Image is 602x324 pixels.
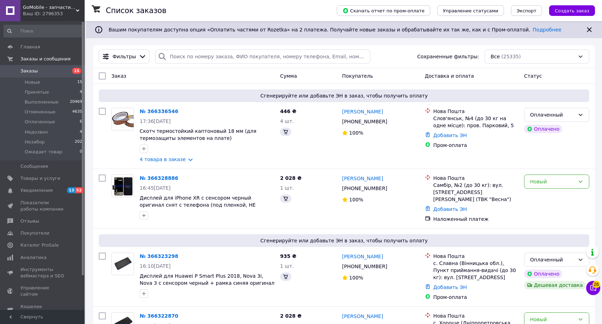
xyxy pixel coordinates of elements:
a: Добавить ЭН [433,284,467,290]
img: Фото товару [112,256,134,272]
span: Заказ [111,73,126,79]
a: Дисплей для iPhone XR с сенсором черный оригинал снят с телефона (под пленкой, НЕ поцарапан) [140,195,256,215]
a: 4 товара в заказе [140,157,186,162]
span: 202 [75,139,82,145]
span: Все [491,53,500,60]
span: 4 [80,129,82,135]
div: Ваш ID: 2796353 [23,11,85,17]
span: Сгенерируйте или добавьте ЭН в заказ, чтобы получить оплату [102,92,586,99]
span: 2 028 ₴ [280,175,302,181]
span: Вашим покупателям доступна опция «Оплатить частями от Rozetka» на 2 платежа. Получайте новые зака... [109,27,561,33]
img: Фото товару [112,109,134,129]
span: 4635 [72,109,82,115]
span: Сохраненные фильтры: [417,53,479,60]
div: Оплачено [524,125,562,133]
span: 4 [80,89,82,95]
span: [PHONE_NUMBER] [342,185,387,191]
span: Сумма [280,73,297,79]
div: Нова Пошта [433,108,518,115]
span: Дисплей для Huawei P Smart Plus 2018, Nova 3i, Nova 3 с сенсором черный + рамка синяя оригинал ([... [140,273,274,293]
input: Поиск [4,25,83,37]
span: Заказы [20,68,38,74]
span: 935 ₴ [280,253,296,259]
span: 2 028 ₴ [280,313,302,319]
span: Недозвон [25,129,48,135]
div: Нова Пошта [433,312,518,319]
button: Чат с покупателем26 [586,281,600,295]
span: 4 шт. [280,118,294,124]
span: GoMobile - запчасти для мобильных телефонов и планшетов. [23,4,76,11]
span: [PHONE_NUMBER] [342,119,387,124]
a: № 366323298 [140,253,178,259]
div: Оплаченный [530,256,575,264]
span: Товары и услуги [20,175,60,182]
span: Оплаченные [25,119,55,125]
span: Показатели работы компании [20,200,65,212]
button: Скачать отчет по пром-оплате [337,5,430,16]
span: Сгенерируйте или добавьте ЭН в заказ, чтобы получить оплату [102,237,586,244]
a: № 366328886 [140,175,178,181]
a: Подробнее [533,27,561,33]
a: Фото товару [111,253,134,275]
button: Создать заказ [549,5,595,16]
span: Фильтры [113,53,136,60]
a: № 366336546 [140,108,178,114]
span: 15 [72,68,81,74]
span: Главная [20,44,40,50]
span: [PHONE_NUMBER] [342,264,387,269]
a: Добавить ЭН [433,132,467,138]
span: Заказы и сообщения [20,56,71,62]
div: Нова Пошта [433,175,518,182]
a: [PERSON_NAME] [342,175,383,182]
a: [PERSON_NAME] [342,313,383,320]
span: 16:10[DATE] [140,263,171,269]
span: (25335) [501,54,521,59]
span: Уведомления [20,187,53,194]
span: 20469 [70,99,82,105]
span: Ожидает товар [25,149,62,155]
span: 15 [77,79,82,86]
div: Пром-оплата [433,294,518,301]
span: Выполненные [25,99,59,105]
span: Сообщения [20,163,48,170]
span: Доставка и оплата [425,73,474,79]
a: Фото товару [111,108,134,130]
span: Новые [25,79,40,86]
span: 1 шт. [280,185,294,191]
span: 0 [80,149,82,155]
span: Создать заказ [555,8,589,13]
span: 6 [80,119,82,125]
span: 100% [349,130,363,136]
span: Статус [524,73,542,79]
div: Новый [530,178,575,185]
div: Пром-оплата [433,142,518,149]
span: Кошелек компании [20,304,65,316]
div: Наложенный платеж [433,216,518,223]
span: Каталог ProSale [20,242,59,248]
span: 17:36[DATE] [140,118,171,124]
a: Добавить ЭН [433,206,467,212]
img: Фото товару [112,175,134,197]
span: Отзывы [20,218,39,224]
a: [PERSON_NAME] [342,253,383,260]
button: Экспорт [511,5,542,16]
div: Оплачено [524,270,562,278]
span: Покупатели [20,230,49,236]
span: Незабор [25,139,45,145]
div: Дешевая доставка [524,281,586,289]
button: Управление статусами [437,5,504,16]
a: Создать заказ [542,7,595,13]
div: Слов'янськ, №4 (до 30 кг на одне місце): пров. Парковий, 5 [433,115,518,129]
div: Оплаченный [530,111,575,119]
span: 16:45[DATE] [140,185,171,191]
span: 13 [67,187,75,193]
a: [PERSON_NAME] [342,108,383,115]
span: Управление сайтом [20,285,65,298]
span: Покупатель [342,73,373,79]
span: Скачать отчет по пром-оплате [342,7,425,14]
span: 52 [75,187,83,193]
span: Отмененные [25,109,55,115]
div: Новый [530,316,575,323]
span: Инструменты вебмастера и SEO [20,266,65,279]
